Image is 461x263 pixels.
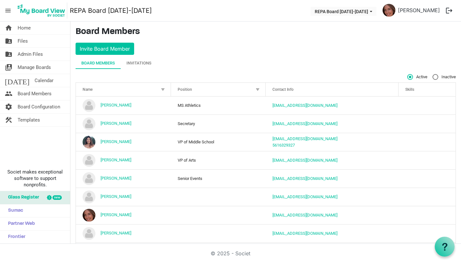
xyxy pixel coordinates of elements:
[101,121,131,126] a: [PERSON_NAME]
[171,206,266,224] td: column header Position
[76,224,171,242] td: Gisell Torres is template cell column header Name
[101,231,131,235] a: [PERSON_NAME]
[5,87,12,100] span: people
[399,133,456,151] td: is template cell column header Skills
[126,60,151,66] div: Invitations
[76,133,171,151] td: Amy Hadjilogiou is template cell column header Name
[211,250,250,257] a: © 2025 - Societ
[18,35,28,47] span: Files
[272,231,337,236] a: [EMAIL_ADDRESS][DOMAIN_NAME]
[83,209,95,222] img: aLB5LVcGR_PCCk3EizaQzfhNfgALuioOsRVbMr9Zq1CLdFVQUAcRzChDQbMFezouKt6echON3eNsO59P8s_Ojg_thumb.png
[266,115,399,133] td: akeroh@yahoo.com is template cell column header Contact Info
[178,87,192,92] span: Position
[16,3,70,19] a: My Board View Logo
[399,97,456,115] td: is template cell column header Skills
[83,191,95,203] img: no-profile-picture.svg
[5,114,12,126] span: construction
[399,242,456,261] td: is template cell column header Skills
[18,61,51,74] span: Manage Boards
[5,48,12,61] span: folder_shared
[399,151,456,169] td: is template cell column header Skills
[76,27,456,38] h3: Board Members
[171,97,266,115] td: MS Athletics column header Position
[76,169,171,188] td: Dana Martorella is template cell column header Name
[18,114,40,126] span: Templates
[18,87,52,100] span: Board Members
[18,48,43,61] span: Admin Files
[101,194,131,199] a: [PERSON_NAME]
[35,74,53,87] span: Calendar
[266,133,399,151] td: ajs406@hotmail.com 5616329327 is template cell column header Contact Info
[16,3,67,19] img: My Board View Logo
[76,57,456,69] div: tab-header
[272,103,337,108] a: [EMAIL_ADDRESS][DOMAIN_NAME]
[272,213,337,217] a: [EMAIL_ADDRESS][DOMAIN_NAME]
[266,188,399,206] td: ebarnett@atllp.com is template cell column header Contact Info
[171,133,266,151] td: VP of Middle School column header Position
[5,61,12,74] span: switch_account
[266,97,399,115] td: aswagner93@aol.com is template cell column header Contact Info
[171,115,266,133] td: Secretary column header Position
[272,194,337,199] a: [EMAIL_ADDRESS][DOMAIN_NAME]
[442,4,456,17] button: logout
[83,117,95,130] img: no-profile-picture.svg
[266,151,399,169] td: cbrooke1@gmail.com is template cell column header Contact Info
[266,224,399,242] td: gisell_cruz@yahoo.com is template cell column header Contact Info
[101,212,131,217] a: [PERSON_NAME]
[272,136,337,141] a: [EMAIL_ADDRESS][DOMAIN_NAME]
[53,195,62,200] div: new
[5,100,12,113] span: settings
[81,60,115,66] div: Board Members
[101,157,131,162] a: [PERSON_NAME]
[171,188,266,206] td: column header Position
[399,115,456,133] td: is template cell column header Skills
[101,103,131,107] a: [PERSON_NAME]
[266,169,399,188] td: dbwmartorella@gmail.com is template cell column header Contact Info
[83,136,95,148] img: YcOm1LtmP80IA-PKU6h1PJ--Jn-4kuVIEGfr0aR6qQTzM5pdw1I7-_SZs6Ee-9uXvl2a8gAPaoRLVNHcOWYtXg_thumb.png
[76,188,171,206] td: Eleanor Barnett is template cell column header Name
[3,169,67,188] span: Societ makes exceptional software to support nonprofits.
[383,4,395,17] img: aLB5LVcGR_PCCk3EizaQzfhNfgALuioOsRVbMr9Zq1CLdFVQUAcRzChDQbMFezouKt6echON3eNsO59P8s_Ojg_thumb.png
[76,97,171,115] td: Alexis Wagner is template cell column header Name
[83,227,95,240] img: no-profile-picture.svg
[101,139,131,144] a: [PERSON_NAME]
[5,204,23,217] span: Sumac
[101,176,131,181] a: [PERSON_NAME]
[399,188,456,206] td: is template cell column header Skills
[171,242,266,261] td: column header Position
[407,74,427,80] span: Active
[83,154,95,167] img: no-profile-picture.svg
[266,206,399,224] td: ellierodriguez1118@gmail.com is template cell column header Contact Info
[433,74,456,80] span: Inactive
[5,74,29,87] span: [DATE]
[18,21,31,34] span: Home
[18,100,60,113] span: Board Configuration
[399,169,456,188] td: is template cell column header Skills
[83,172,95,185] img: no-profile-picture.svg
[2,4,14,17] span: menu
[399,224,456,242] td: is template cell column header Skills
[272,158,337,163] a: [EMAIL_ADDRESS][DOMAIN_NAME]
[76,242,171,261] td: Jen Pfleger is template cell column header Name
[311,7,376,16] button: REPA Board 2025-2026 dropdownbutton
[272,176,337,181] a: [EMAIL_ADDRESS][DOMAIN_NAME]
[272,143,295,148] a: 5616329327
[5,191,39,204] span: Glass Register
[5,21,12,34] span: home
[395,4,442,17] a: [PERSON_NAME]
[83,99,95,112] img: no-profile-picture.svg
[5,231,25,243] span: Frontier
[272,121,337,126] a: [EMAIL_ADDRESS][DOMAIN_NAME]
[76,43,134,55] button: Invite Board Member
[171,224,266,242] td: column header Position
[171,151,266,169] td: VP of Arts column header Position
[272,87,294,92] span: Contact Info
[76,206,171,224] td: Ellie Rodriguez is template cell column header Name
[5,217,35,230] span: Partner Web
[76,115,171,133] td: Amy Brown is template cell column header Name
[5,35,12,47] span: folder_shared
[76,151,171,169] td: Brooke Hoenig is template cell column header Name
[399,206,456,224] td: is template cell column header Skills
[70,4,152,17] a: REPA Board [DATE]-[DATE]
[405,87,414,92] span: Skills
